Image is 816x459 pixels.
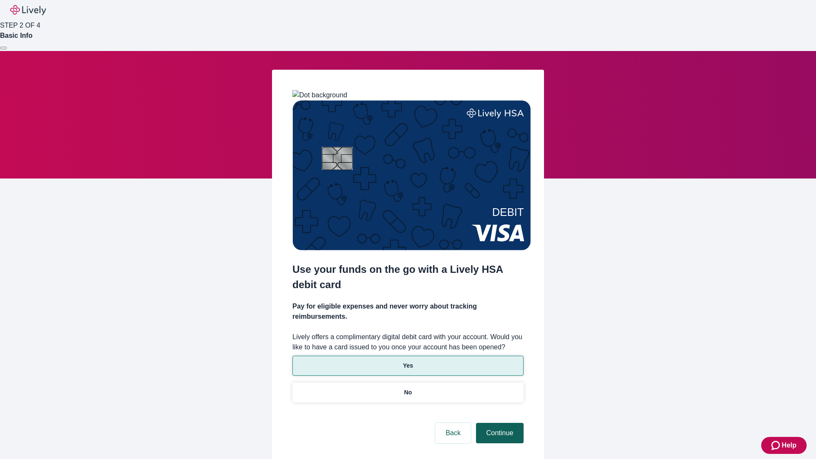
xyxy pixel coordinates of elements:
[782,440,796,450] span: Help
[403,361,413,370] p: Yes
[771,440,782,450] svg: Zendesk support icon
[10,5,46,15] img: Lively
[292,382,524,402] button: No
[435,423,471,443] button: Back
[292,356,524,376] button: Yes
[404,388,412,397] p: No
[292,332,524,352] label: Lively offers a complimentary digital debit card with your account. Would you like to have a card...
[292,301,524,322] h4: Pay for eligible expenses and never worry about tracking reimbursements.
[761,437,807,454] button: Zendesk support iconHelp
[476,423,524,443] button: Continue
[292,262,524,292] h2: Use your funds on the go with a Lively HSA debit card
[292,100,531,250] img: Debit card
[292,90,347,100] img: Dot background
